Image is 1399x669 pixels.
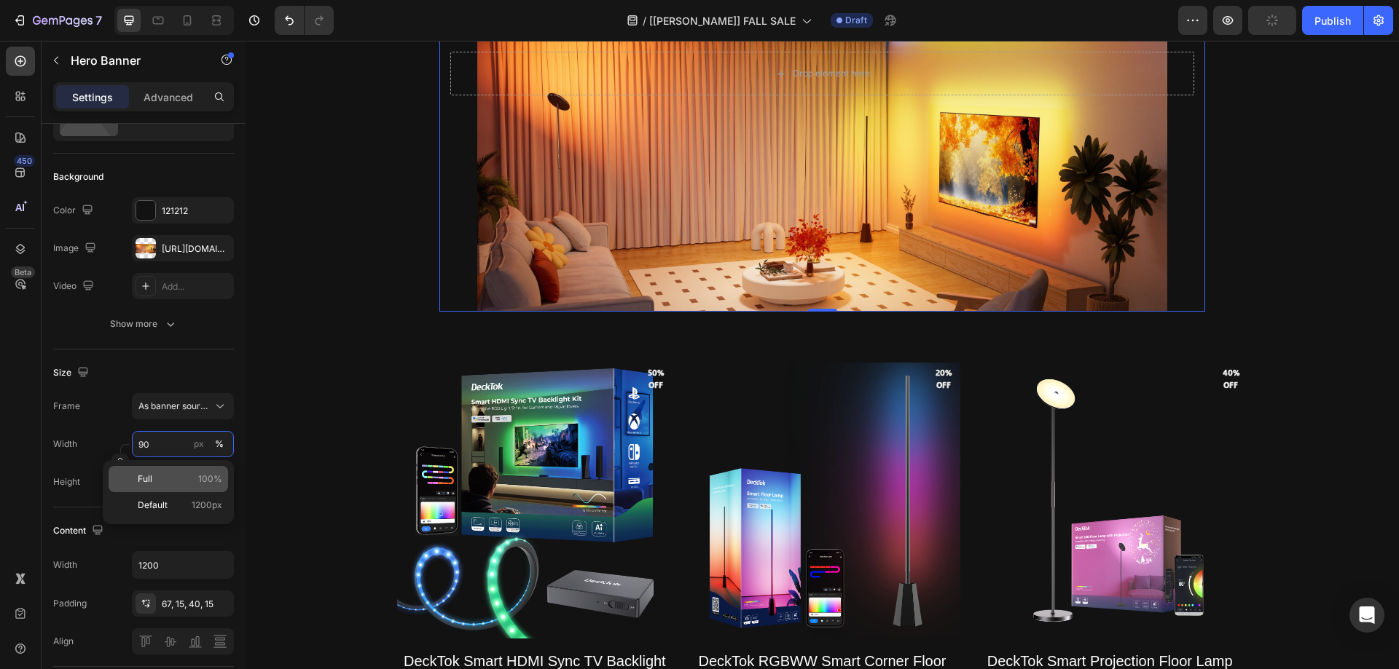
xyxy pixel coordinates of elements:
pre: 40% off [968,320,1002,356]
pre: 50% off [393,320,427,356]
button: px [211,435,228,453]
img: Decktok RGBWW Smart Corner Floor Lamp [439,322,715,598]
div: Size [53,363,92,383]
span: 100% [198,472,222,486]
div: Undo/Redo [275,6,334,35]
div: 450 [14,155,35,167]
p: 7 [95,12,102,29]
span: Full [138,472,152,486]
label: Height [53,475,80,488]
h2: DeckTok Smart Projection Floor Lamp [726,609,1003,631]
div: [URL][DOMAIN_NAME] [162,242,230,256]
button: As banner source [132,393,234,419]
a: DeckTok Smart Projection Floor Lamp [726,322,1003,598]
div: Align [53,635,74,648]
div: 121212 [162,205,230,218]
span: [[PERSON_NAME]] FALL SALE [649,13,796,28]
div: Video [53,277,97,296]
input: Auto [133,552,233,578]
button: 7 [6,6,109,35]
div: Background [53,170,103,183]
div: Drop element here [547,27,624,39]
p: Hero Banner [71,52,195,69]
div: Beta [11,266,35,278]
iframe: To enrich screen reader interactions, please activate Accessibility in Grammarly extension settings [246,41,1399,669]
p: Settings [72,90,113,105]
div: Open Intercom Messenger [1349,598,1384,633]
div: Show more [110,317,178,331]
img: DeckTok Smart HDMI Sync TV Backlight Kit [152,322,428,598]
button: % [190,435,208,453]
h2: DeckTok Smart HDMI Sync TV Backlight Kit [152,609,428,650]
span: As banner source [138,400,210,413]
p: Advanced [144,90,193,105]
span: / [643,13,646,28]
label: Frame [53,400,80,413]
div: 67, 15, 40, 15 [162,598,230,611]
pre: 20% off [681,320,715,356]
div: Add... [162,280,230,293]
span: Draft [845,14,867,27]
span: 1200px [192,499,222,512]
div: Padding [53,597,87,610]
div: % [215,438,224,451]
div: Publish [1314,13,1351,28]
input: px% [132,431,234,457]
div: Color [53,201,96,221]
button: Show more [53,311,234,337]
button: Publish [1302,6,1363,35]
h2: DeckTok RGBWW Smart Corner Floor Lamp [439,609,715,650]
div: Width [53,558,77,571]
div: Content [53,521,106,541]
div: px [194,438,204,451]
span: Default [138,499,168,512]
div: Image [53,239,99,258]
label: Width [53,438,77,451]
a: DeckTok RGBWW Smart Corner Floor Lamp [439,322,715,598]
